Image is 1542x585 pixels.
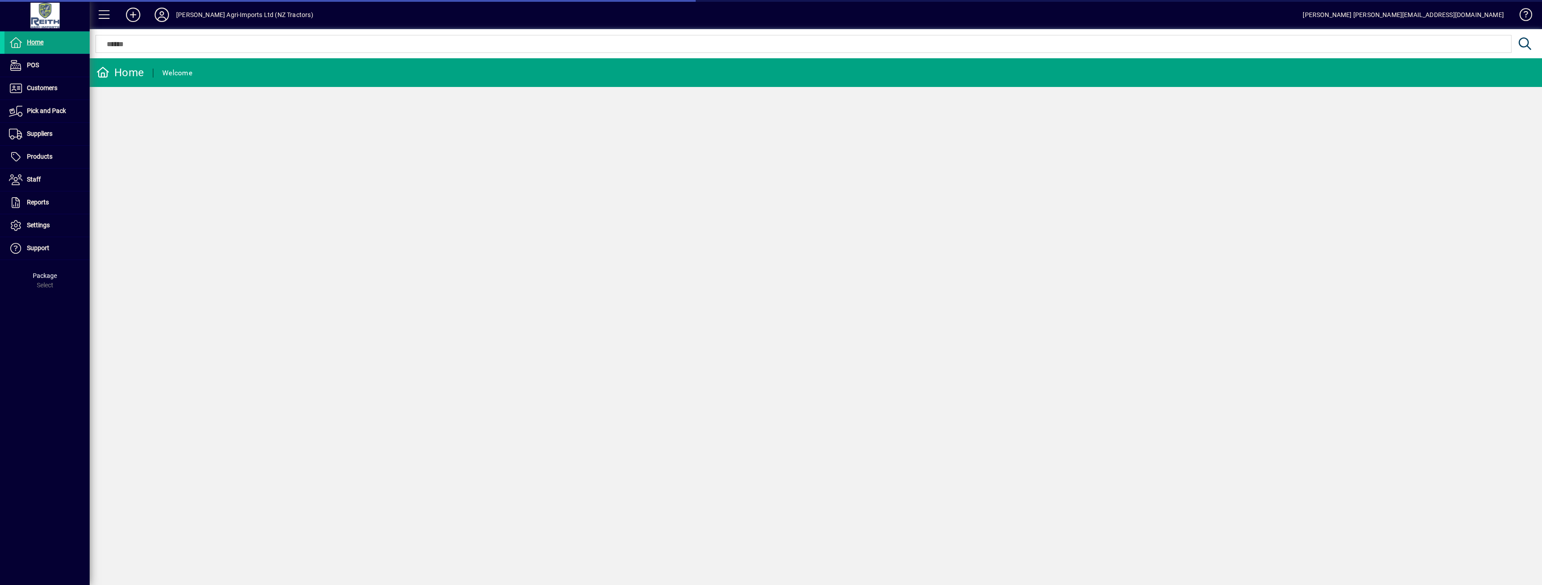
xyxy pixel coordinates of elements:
[4,169,90,191] a: Staff
[27,130,52,137] span: Suppliers
[4,123,90,145] a: Suppliers
[4,77,90,100] a: Customers
[27,221,50,229] span: Settings
[4,146,90,168] a: Products
[4,100,90,122] a: Pick and Pack
[27,176,41,183] span: Staff
[96,65,144,80] div: Home
[4,54,90,77] a: POS
[27,84,57,91] span: Customers
[162,66,192,80] div: Welcome
[27,244,49,251] span: Support
[4,214,90,237] a: Settings
[119,7,147,23] button: Add
[4,237,90,260] a: Support
[27,199,49,206] span: Reports
[27,39,43,46] span: Home
[147,7,176,23] button: Profile
[33,272,57,279] span: Package
[4,191,90,214] a: Reports
[27,61,39,69] span: POS
[1303,8,1504,22] div: [PERSON_NAME] [PERSON_NAME][EMAIL_ADDRESS][DOMAIN_NAME]
[27,153,52,160] span: Products
[1513,2,1531,31] a: Knowledge Base
[176,8,313,22] div: [PERSON_NAME] Agri-Imports Ltd (NZ Tractors)
[27,107,66,114] span: Pick and Pack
